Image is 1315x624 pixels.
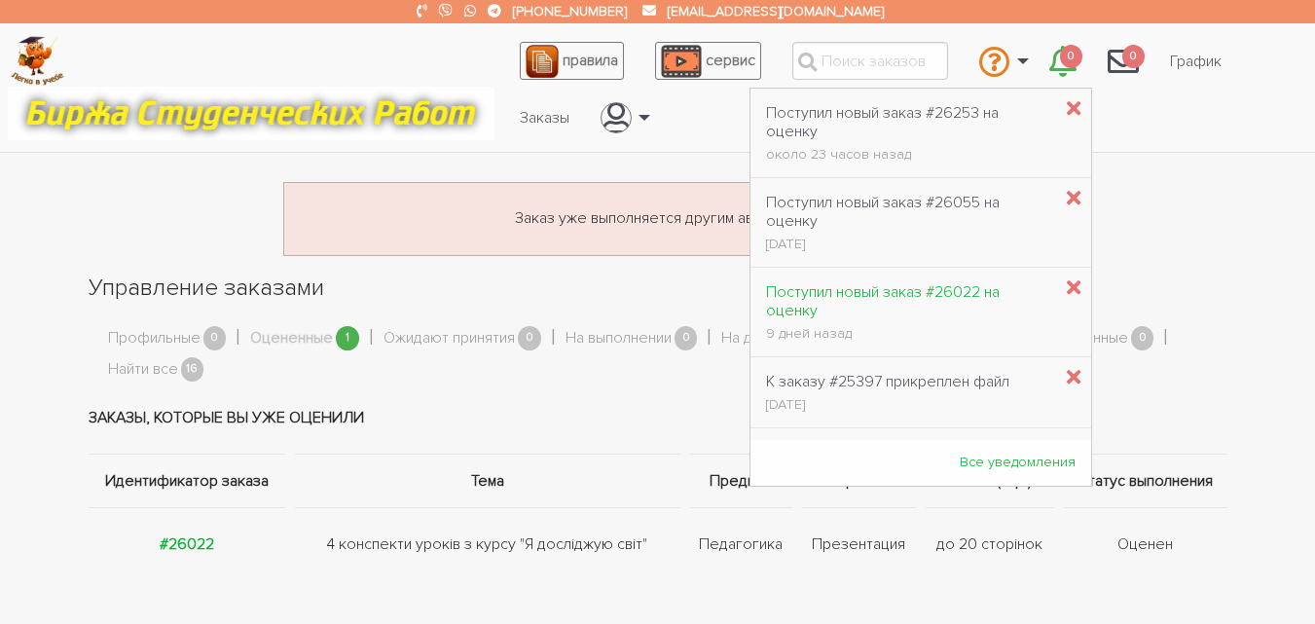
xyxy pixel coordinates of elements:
td: 4 конспекти уроків з курсу "Я досліджую світ" [290,508,685,581]
th: Предмет [685,455,797,508]
a: К заказу #25397 прикреплен файл [DATE] [750,433,1025,494]
td: до 20 сторінок [921,508,1060,581]
a: Ожидают принятия [384,326,515,351]
a: 0 [1034,35,1092,88]
th: Идентификатор заказа [89,455,290,508]
a: К заказу #25397 прикреплен файл [DATE] [750,362,1025,422]
a: График [1154,43,1237,80]
span: 0 [1122,45,1146,69]
a: На выполнении [566,326,672,351]
a: #26022 [160,534,214,554]
td: Педагогика [685,508,797,581]
span: 0 [675,326,698,350]
span: 0 [518,326,541,350]
div: [DATE] [766,238,1051,251]
a: Все уведомления [944,445,1091,481]
div: Поступил новый заказ #26055 на оценку [766,194,1051,231]
a: Заказы [504,99,585,136]
input: Поиск заказов [792,42,948,80]
a: Найти все [108,357,178,383]
a: Поступил новый заказ #26022 на оценку 9 дней назад [750,273,1067,352]
img: logo-c4363faeb99b52c628a42810ed6dfb4293a56d4e4775eb116515dfe7f33672af.png [11,36,64,86]
div: около 23 часов назад [766,148,1051,162]
a: [EMAIL_ADDRESS][DOMAIN_NAME] [668,3,884,19]
span: 16 [181,357,204,382]
a: На доработке [721,326,822,351]
div: 9 дней назад [766,327,1051,341]
img: agreement_icon-feca34a61ba7f3d1581b08bc946b2ec1ccb426f67415f344566775c155b7f62c.png [526,45,559,78]
td: Оценен [1059,508,1226,581]
span: 1 [336,326,359,350]
a: Оцененные [250,326,333,351]
a: Поступил новый заказ #26055 на оценку [DATE] [750,183,1067,263]
a: [PHONE_NUMBER] [513,3,627,19]
span: 0 [1060,45,1083,69]
div: Поступил новый заказ #26253 на оценку [766,104,1051,141]
a: Профильные [108,326,201,351]
th: Тема [290,455,685,508]
span: правила [563,51,618,70]
td: Презентация [797,508,921,581]
span: сервис [706,51,755,70]
img: play_icon-49f7f135c9dc9a03216cfdbccbe1e3994649169d890fb554cedf0eac35a01ba8.png [661,45,702,78]
a: правила [520,42,624,80]
img: motto-12e01f5a76059d5f6a28199ef077b1f78e012cfde436ab5cf1d4517935686d32.gif [8,87,494,140]
a: Поступил новый заказ #26253 на оценку около 23 часов назад [750,93,1067,173]
td: Заказы, которые вы уже оценили [89,382,1227,455]
p: Заказ уже выполняется другим автором. [308,206,1008,232]
div: К заказу #25397 прикреплен файл [766,373,1009,391]
div: [DATE] [766,398,1009,412]
h1: Управление заказами [89,272,1227,305]
span: 0 [1131,326,1154,350]
a: 0 [1092,35,1154,88]
span: 0 [203,326,227,350]
a: сервис [655,42,761,80]
div: Поступил новый заказ #26022 на оценку [766,283,1051,320]
th: Статус выполнения [1059,455,1226,508]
